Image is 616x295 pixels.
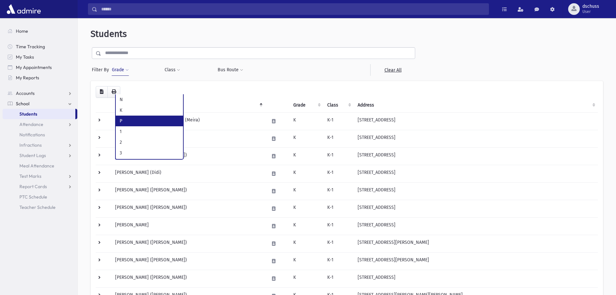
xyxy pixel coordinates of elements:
[19,194,47,200] span: PTC Schedule
[16,64,52,70] span: My Appointments
[19,163,54,169] span: Meal Attendance
[323,147,354,165] td: K-1
[323,217,354,235] td: K-1
[111,270,265,287] td: [PERSON_NAME] ([PERSON_NAME])
[116,148,183,158] li: 3
[323,200,354,217] td: K-1
[354,130,598,147] td: [STREET_ADDRESS]
[370,64,415,76] a: Clear All
[116,126,183,137] li: 1
[354,217,598,235] td: [STREET_ADDRESS]
[354,182,598,200] td: [STREET_ADDRESS]
[111,147,265,165] td: [PERSON_NAME] ([PERSON_NAME])
[5,3,42,16] img: AdmirePro
[3,171,77,181] a: Test Marks
[354,98,598,113] th: Address: activate to sort column ascending
[16,90,35,96] span: Accounts
[354,165,598,182] td: [STREET_ADDRESS]
[354,200,598,217] td: [STREET_ADDRESS]
[354,235,598,252] td: [STREET_ADDRESS][PERSON_NAME]
[3,181,77,192] a: Report Cards
[217,64,243,76] button: Bus Route
[3,119,77,130] a: Attendance
[111,217,265,235] td: [PERSON_NAME]
[289,182,323,200] td: K
[16,28,28,34] span: Home
[323,182,354,200] td: K-1
[3,109,75,119] a: Students
[323,165,354,182] td: K-1
[19,173,41,179] span: Test Marks
[116,105,183,116] li: K
[16,75,39,81] span: My Reports
[164,64,180,76] button: Class
[3,41,77,52] a: Time Tracking
[354,147,598,165] td: [STREET_ADDRESS]
[91,28,127,39] span: Students
[354,270,598,287] td: [STREET_ADDRESS]
[323,98,354,113] th: Class: activate to sort column ascending
[289,112,323,130] td: K
[323,270,354,287] td: K-1
[289,270,323,287] td: K
[116,94,183,105] li: N
[19,111,37,117] span: Students
[3,62,77,73] a: My Appointments
[3,130,77,140] a: Notifications
[111,235,265,252] td: [PERSON_NAME] ([PERSON_NAME])
[354,252,598,270] td: [STREET_ADDRESS][PERSON_NAME]
[582,9,599,14] span: User
[92,66,112,73] span: Filter By
[16,54,34,60] span: My Tasks
[111,98,265,113] th: Student: activate to sort column descending
[16,101,29,107] span: School
[289,98,323,113] th: Grade: activate to sort column ascending
[19,121,43,127] span: Attendance
[111,182,265,200] td: [PERSON_NAME] ([PERSON_NAME])
[323,252,354,270] td: K-1
[3,73,77,83] a: My Reports
[3,98,77,109] a: School
[289,200,323,217] td: K
[289,235,323,252] td: K
[3,150,77,161] a: Student Logs
[582,4,599,9] span: dschuss
[111,112,265,130] td: [PERSON_NAME] [PERSON_NAME] (Meira)
[116,116,183,126] li: P
[354,112,598,130] td: [STREET_ADDRESS]
[111,252,265,270] td: [PERSON_NAME] ([PERSON_NAME])
[111,200,265,217] td: [PERSON_NAME] ([PERSON_NAME])
[111,165,265,182] td: [PERSON_NAME] (Didi)
[3,26,77,36] a: Home
[19,153,46,158] span: Student Logs
[289,217,323,235] td: K
[16,44,45,50] span: Time Tracking
[323,130,354,147] td: K-1
[116,158,183,169] li: 4
[111,130,265,147] td: [PERSON_NAME] (Yiska)
[289,147,323,165] td: K
[3,140,77,150] a: Infractions
[19,204,56,210] span: Teacher Schedule
[96,86,108,98] button: CSV
[3,161,77,171] a: Meal Attendance
[3,192,77,202] a: PTC Schedule
[19,184,47,189] span: Report Cards
[289,252,323,270] td: K
[289,165,323,182] td: K
[19,132,45,138] span: Notifications
[3,52,77,62] a: My Tasks
[323,235,354,252] td: K-1
[323,112,354,130] td: K-1
[3,88,77,98] a: Accounts
[116,137,183,148] li: 2
[112,64,129,76] button: Grade
[97,3,489,15] input: Search
[19,142,42,148] span: Infractions
[107,86,120,98] button: Print
[3,202,77,212] a: Teacher Schedule
[289,130,323,147] td: K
